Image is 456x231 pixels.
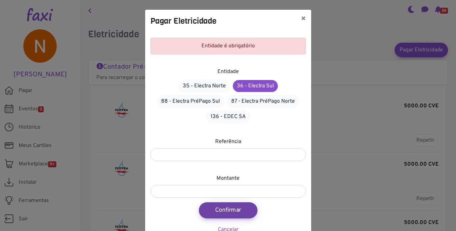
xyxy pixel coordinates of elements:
label: Montante [216,174,240,182]
a: 88 - Electra PréPago Sul [157,95,224,108]
button: × [296,10,311,28]
label: Entidade [217,68,239,76]
a: 36 - Electra Sul [233,80,278,92]
span: Entidade é obrigatório [201,43,255,49]
a: 87 - Electra PréPago Norte [227,95,299,108]
button: Confirmar [199,202,258,218]
a: 35 - Electra Norte [178,80,230,92]
label: Referência [215,138,241,146]
a: 136 - EDEC SA [206,110,250,123]
h4: Pagar Eletricidade [150,15,216,27]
